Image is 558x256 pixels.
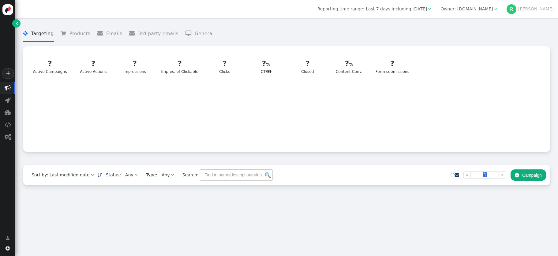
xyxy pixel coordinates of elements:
[440,6,493,12] div: Owner: [DOMAIN_NAME]
[455,173,459,177] span: 
[265,172,271,178] img: icon_search.png
[125,172,133,178] div: Any
[102,172,121,178] span: Status:
[129,31,138,36] span: 
[23,31,31,36] span: 
[120,58,150,69] div: ?
[376,58,409,69] div: ?
[507,6,554,11] a: R[PERSON_NAME]
[210,58,240,75] div: Clicks
[251,58,281,75] div: CTR
[334,58,364,69] div: ?
[206,55,243,78] a: ?Clicks
[98,173,102,177] span: Sorted in descending order
[455,172,459,177] a: 
[61,26,90,42] li: Products
[494,7,497,11] span: 
[334,58,364,75] div: Content Conv.
[23,26,54,42] li: Targeting
[428,7,431,11] span: 
[2,68,13,79] a: +
[483,172,487,177] span: 1
[116,55,154,78] a: ?Impressions
[78,58,109,75] div: Active Actions
[161,58,198,69] div: ?
[293,58,323,75] div: Closed
[251,58,281,69] div: ?
[61,31,69,36] span: 
[97,26,122,42] li: Emails
[161,58,198,75] div: Impres. of Clickable
[171,173,174,177] span: 
[293,58,323,69] div: ?
[78,58,109,69] div: ?
[330,55,368,78] a: ?Content Conv.
[2,4,13,15] img: logo-icon.svg
[33,58,67,75] div: Active Campaigns
[268,70,272,73] span: 
[33,58,67,69] div: ?
[247,55,285,78] a: ?CTR
[16,20,18,27] span: 
[372,55,413,78] a: ?Form submissions
[515,173,519,178] span: 
[120,58,150,75] div: Impressions
[210,58,240,69] div: ?
[5,134,11,140] span: 
[74,55,112,78] a: ?Active Actions
[289,55,326,78] a: ?Closed
[98,172,102,177] a: 
[5,85,11,91] span: 
[185,26,214,42] li: General
[29,55,71,78] a: ?Active Campaigns
[511,169,546,180] button: Campaign
[178,172,199,177] span: Search:
[463,171,471,179] a: «
[157,55,202,78] a: ?Impres. of Clickable
[6,246,10,250] span: 
[200,169,273,180] input: Find in name/description/rules
[162,172,170,178] div: Any
[376,58,409,75] div: Form submissions
[12,19,21,28] a: 
[2,232,14,243] a: 
[5,109,11,115] span: 
[32,172,89,178] div: Sort by: Last modified date
[5,122,11,128] span: 
[185,31,195,36] span: 
[499,171,506,179] a: »
[97,31,106,36] span: 
[317,6,427,11] span: Reporting time range: Last 7 days including [DATE]
[507,4,516,14] div: R
[91,173,94,177] span: 
[129,26,178,42] li: 3rd-party emails
[5,97,11,103] span: 
[135,173,137,177] span: 
[142,172,157,178] span: Type:
[6,235,10,241] span: 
